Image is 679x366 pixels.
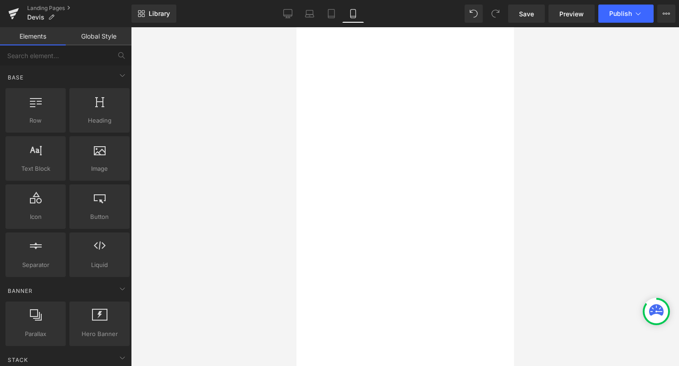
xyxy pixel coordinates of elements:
[7,287,34,295] span: Banner
[7,73,24,82] span: Base
[486,5,504,23] button: Redo
[131,5,176,23] a: New Library
[277,5,299,23] a: Desktop
[149,10,170,18] span: Library
[320,5,342,23] a: Tablet
[598,5,654,23] button: Publish
[8,260,63,270] span: Separator
[8,329,63,339] span: Parallax
[72,260,127,270] span: Liquid
[609,10,632,17] span: Publish
[299,5,320,23] a: Laptop
[657,5,675,23] button: More
[72,164,127,173] span: Image
[8,116,63,125] span: Row
[72,116,127,125] span: Heading
[342,5,364,23] a: Mobile
[8,164,63,173] span: Text Block
[559,9,584,19] span: Preview
[7,356,29,364] span: Stack
[8,212,63,222] span: Icon
[72,212,127,222] span: Button
[72,329,127,339] span: Hero Banner
[66,27,131,45] a: Global Style
[27,5,131,12] a: Landing Pages
[548,5,595,23] a: Preview
[519,9,534,19] span: Save
[27,14,44,21] span: Devis
[465,5,483,23] button: Undo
